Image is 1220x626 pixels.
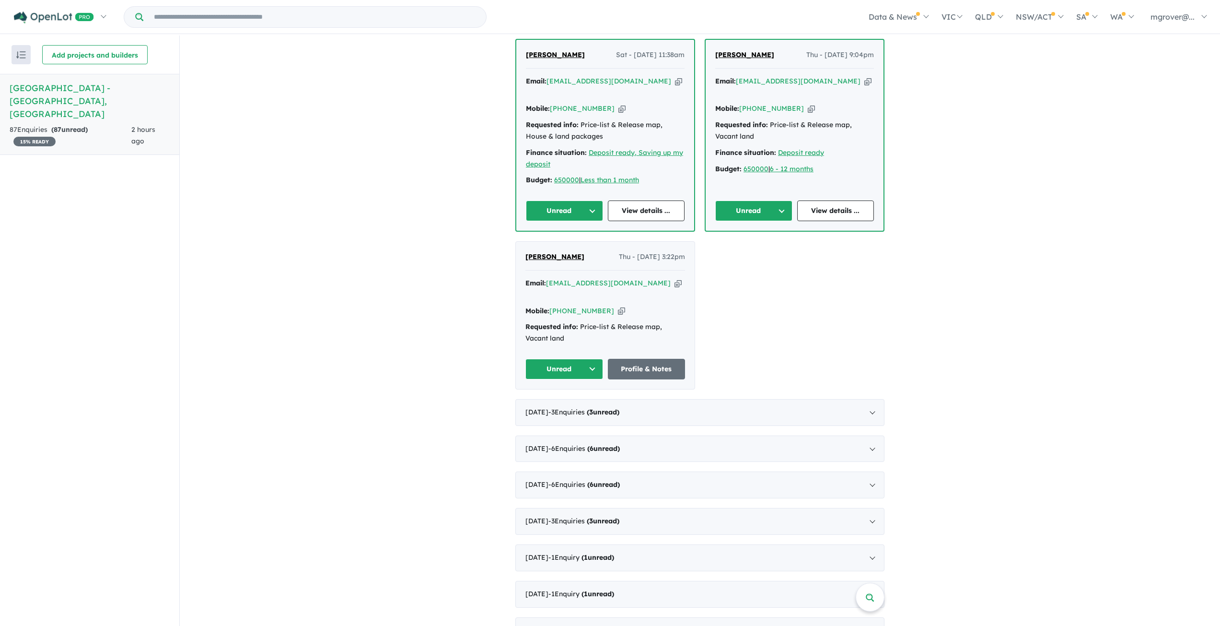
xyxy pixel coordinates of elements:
span: 15 % READY [13,137,56,146]
button: Add projects and builders [42,45,148,64]
span: 3 [589,517,593,525]
strong: Requested info: [525,322,578,331]
img: sort.svg [16,51,26,59]
strong: ( unread) [587,444,620,453]
a: 650000 [554,176,579,184]
span: 1 [584,553,588,562]
div: Price-list & Release map, House & land packages [526,119,685,142]
div: [DATE] [515,544,884,571]
strong: Finance situation: [526,148,587,157]
div: Price-list & Release map, Vacant land [715,119,874,142]
strong: Requested info: [715,120,768,129]
span: mgrover@... [1150,12,1195,22]
span: Thu - [DATE] 3:22pm [619,251,685,263]
strong: ( unread) [51,125,88,134]
strong: Mobile: [525,307,549,315]
a: 6 - 12 months [770,165,813,173]
strong: ( unread) [587,408,619,416]
a: Profile & Notes [608,359,686,379]
a: [PHONE_NUMBER] [549,307,614,315]
div: [DATE] [515,472,884,498]
span: [PERSON_NAME] [525,252,584,261]
span: 3 [589,408,593,416]
button: Copy [808,104,815,114]
a: [EMAIL_ADDRESS][DOMAIN_NAME] [736,77,860,85]
div: [DATE] [515,399,884,426]
span: - 3 Enquir ies [548,408,619,416]
div: | [715,164,874,175]
button: Copy [864,76,871,86]
strong: Mobile: [715,104,739,113]
input: Try estate name, suburb, builder or developer [145,7,484,27]
span: 6 [590,480,593,489]
strong: Budget: [715,165,742,173]
div: 87 Enquir ies [10,124,131,147]
span: 6 [590,444,593,453]
strong: Email: [525,279,546,287]
button: Copy [618,306,625,316]
button: Copy [674,278,682,288]
span: Thu - [DATE] 9:04pm [806,49,874,61]
div: | [526,175,685,186]
a: [EMAIL_ADDRESS][DOMAIN_NAME] [546,77,671,85]
button: Copy [618,104,626,114]
button: Unread [525,359,603,379]
strong: Requested info: [526,120,579,129]
a: [EMAIL_ADDRESS][DOMAIN_NAME] [546,279,671,287]
strong: Email: [526,77,546,85]
a: 650000 [744,165,768,173]
span: [PERSON_NAME] [526,50,585,59]
a: Deposit ready, Saving up my deposit [526,148,683,168]
a: Deposit ready [778,148,824,157]
span: 87 [54,125,61,134]
a: [PERSON_NAME] [525,251,584,263]
div: [DATE] [515,581,884,608]
div: Price-list & Release map, Vacant land [525,321,685,344]
a: Less than 1 month [581,176,639,184]
a: [PERSON_NAME] [526,49,585,61]
button: Unread [526,201,603,221]
span: 1 [584,590,588,598]
a: View details ... [797,201,874,221]
div: [DATE] [515,508,884,535]
strong: Finance situation: [715,148,776,157]
strong: Email: [715,77,736,85]
span: 2 hours ago [131,125,155,145]
span: - 3 Enquir ies [548,517,619,525]
span: - 1 Enquir y [548,553,614,562]
span: [PERSON_NAME] [715,50,774,59]
strong: ( unread) [581,590,614,598]
button: Copy [675,76,682,86]
strong: ( unread) [587,480,620,489]
span: - 1 Enquir y [548,590,614,598]
a: [PERSON_NAME] [715,49,774,61]
strong: ( unread) [581,553,614,562]
div: [DATE] [515,436,884,462]
span: Sat - [DATE] 11:38am [616,49,685,61]
h5: [GEOGRAPHIC_DATA] - [GEOGRAPHIC_DATA] , [GEOGRAPHIC_DATA] [10,82,170,120]
span: - 6 Enquir ies [548,444,620,453]
a: [PHONE_NUMBER] [550,104,615,113]
strong: Budget: [526,176,552,184]
strong: Mobile: [526,104,550,113]
a: View details ... [608,201,685,221]
a: [PHONE_NUMBER] [739,104,804,113]
span: - 6 Enquir ies [548,480,620,489]
button: Unread [715,201,792,221]
strong: ( unread) [587,517,619,525]
img: Openlot PRO Logo White [14,12,94,24]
